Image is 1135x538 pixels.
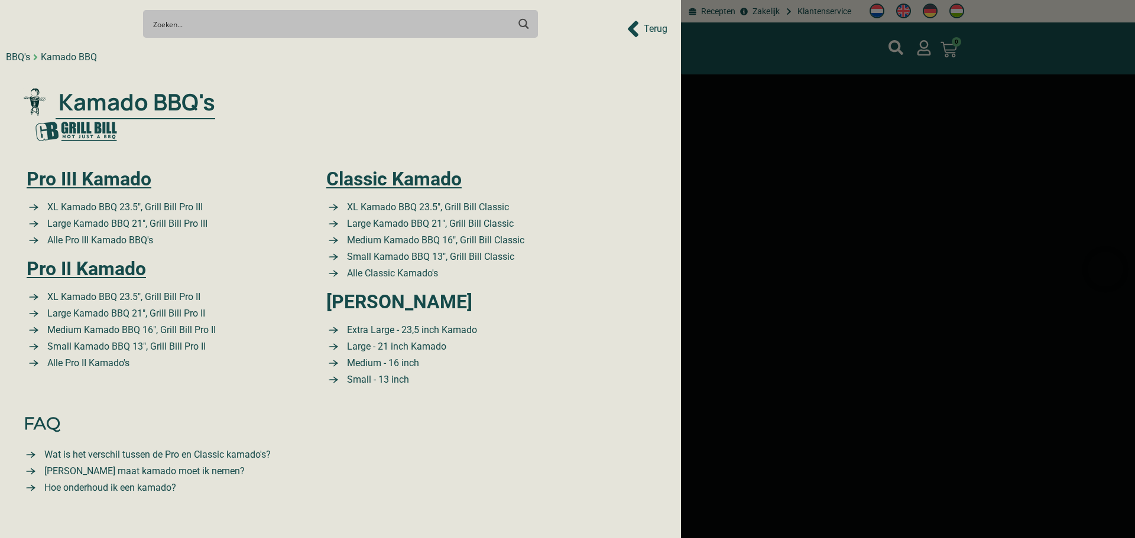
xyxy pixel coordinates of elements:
span: FAQ [24,410,60,436]
a: Medium kamado [326,356,602,370]
a: Kamado BBQ's [21,85,660,119]
span: Medium Kamado BBQ 16″, Grill Bill Classic [344,233,524,247]
a: Classic Kamado [326,168,462,190]
span: Kamado BBQ's [56,85,215,119]
span: Wat is het verschil tussen de Pro en Classic kamado's? [41,448,271,462]
a: XL Kamado BBQ 23.5″ Grill Bill Pro II [27,323,303,337]
a: Pro II Kamado [27,257,146,280]
span: XL Kamado BBQ 23.5″, Grill Bill Pro II [44,290,200,304]
div: BBQ's [6,50,30,64]
span: Medium Kamado BBQ 16″, Grill Bill Pro II [44,323,216,337]
a: Small Kamado BBQ 13″ Grill Bill Pro II [27,340,303,354]
span: Large Kamado BBQ 21″, Grill Bill Classic [344,217,514,231]
a: XL Kamado BBQ 23.5″ Grill Bill Pro II [27,307,303,321]
span: Medium - 16 inch [344,356,419,370]
span: Large Kamado BBQ 21″, Grill Bill Pro II [44,307,205,321]
span: Alle Pro III Kamado BBQ's [44,233,153,247]
a: Large Kamado BBQ 21″ Grill Bill Classic [326,217,602,231]
span: Small Kamado BBQ 13″, Grill Bill Classic [344,250,514,264]
img: Grill Bill gr [32,118,121,144]
a: XL Kamado BBQ 23.5″ [326,200,602,214]
a: FAQ [24,410,675,436]
a: Small Kamado BBQ 13″ [326,250,602,264]
span: XL Kamado BBQ 23.5″, Grill Bill Pro III [44,200,203,214]
span: Alle Pro II Kamado's [44,356,129,370]
span: Alle Classic Kamado's [344,266,438,281]
a: Extra Large kamado [326,323,602,337]
div: Kamado BBQ [41,50,97,64]
a: Small kamado [326,373,602,387]
a: Large Kamado BBQ 21″ Grill Bill Pro III [27,217,303,231]
a: Small kamado [24,464,675,478]
span: XL Kamado BBQ 23.5″, Grill Bill Classic [344,200,509,214]
input: Search input [153,13,508,35]
a: Medium Kamado BBQ 16″ [326,233,602,247]
span: Hoe onderhoud ik een kamado? [41,481,176,495]
span: Small - 13 inch [344,373,409,387]
form: Search form [155,14,511,34]
a: Pro III Kamado [27,168,151,190]
a: Large kamado [326,340,602,354]
a: Alle Pro II Kamado's [27,356,303,370]
span: Small Kamado BBQ 13″, Grill Bill Pro II [44,340,206,354]
a: XL Kamado BBQ 23.5″ Grill Bill Pro III [27,200,303,214]
button: Search magnifier button [514,14,534,34]
h2: [PERSON_NAME] [326,292,602,311]
a: Small Kamado BBQ 13″ [326,266,602,281]
a: Verschil Pro Classic kamado [24,448,675,462]
a: XL Kamado BBQ 23.5″ Grill Bill Pro II [27,290,303,304]
iframe: Brevo live chat [1088,252,1123,287]
span: Large Kamado BBQ 21″, Grill Bill Pro III [44,217,207,231]
span: Large - 21 inch Kamado [344,340,446,354]
a: Alle BBQ's [27,233,303,247]
span: Extra Large - 23,5 inch Kamado [344,323,477,337]
span: [PERSON_NAME] maat kamado moet ik nemen? [41,464,245,478]
a: Large kamado [24,481,675,495]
